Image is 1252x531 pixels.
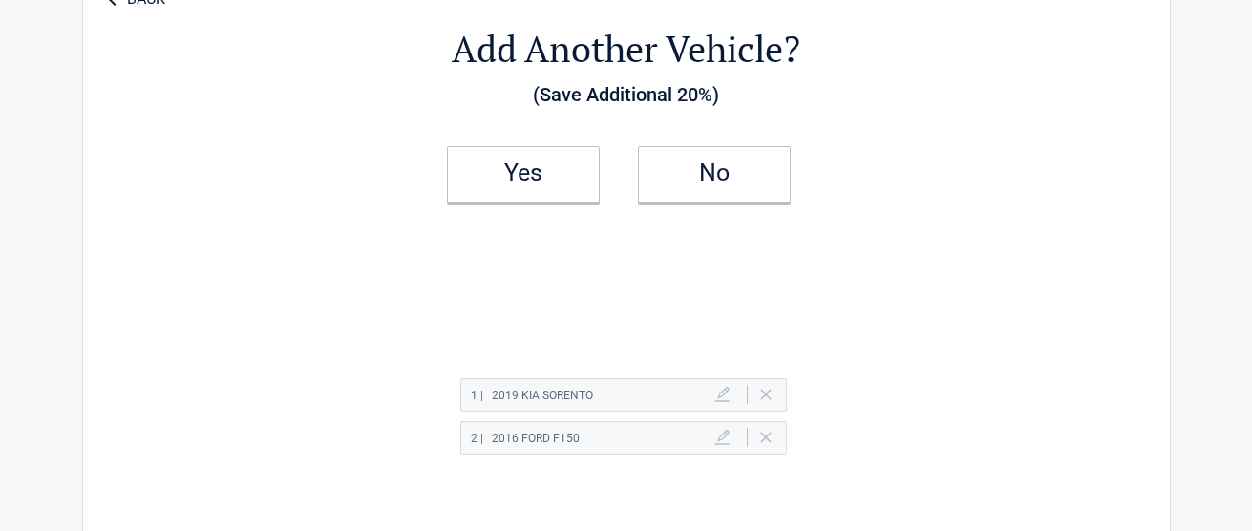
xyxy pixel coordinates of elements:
h2: No [658,166,771,180]
h2: Yes [467,166,580,180]
a: Delete [760,432,772,443]
h3: (Save Additional 20%) [188,78,1065,111]
span: 1 | [471,389,483,402]
h2: 2019 KIA SORENTO [471,384,593,408]
span: 2 | [471,432,483,445]
h2: 2016 Ford F150 [471,427,580,451]
h2: Add Another Vehicle? [188,25,1065,74]
a: Delete [760,389,772,400]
